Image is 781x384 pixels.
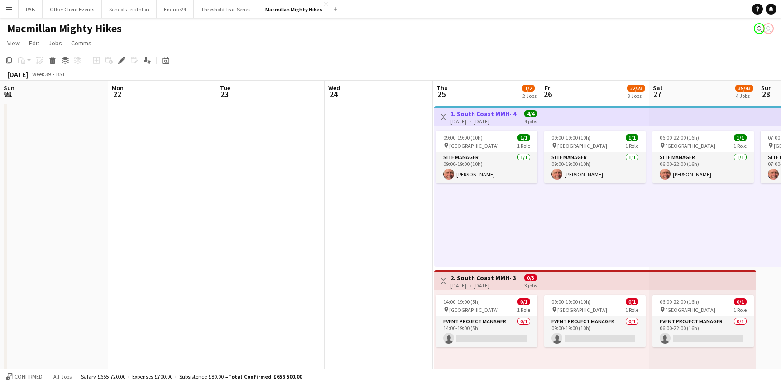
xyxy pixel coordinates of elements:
[436,84,448,92] span: Thu
[7,70,28,79] div: [DATE]
[449,142,499,149] span: [GEOGRAPHIC_DATA]
[4,37,24,49] a: View
[327,89,340,99] span: 24
[625,142,638,149] span: 1 Role
[52,373,73,380] span: All jobs
[660,298,699,305] span: 06:00-22:00 (16h)
[666,306,715,313] span: [GEOGRAPHIC_DATA]
[557,306,607,313] span: [GEOGRAPHIC_DATA]
[760,89,772,99] span: 28
[544,131,646,183] app-job-card: 09:00-19:00 (10h)1/1 [GEOGRAPHIC_DATA]1 RoleSite Manager1/109:00-19:00 (10h)[PERSON_NAME]
[626,298,638,305] span: 0/1
[436,295,537,347] app-job-card: 14:00-19:00 (5h)0/1 [GEOGRAPHIC_DATA]1 RoleEvent Project Manager0/114:00-19:00 (5h)
[522,92,537,99] div: 2 Jobs
[436,316,537,347] app-card-role: Event Project Manager0/114:00-19:00 (5h)
[48,39,62,47] span: Jobs
[449,306,499,313] span: [GEOGRAPHIC_DATA]
[7,39,20,47] span: View
[71,39,91,47] span: Comms
[258,0,330,18] button: Macmillan Mighty Hikes
[551,298,591,305] span: 09:00-19:00 (10h)
[733,142,747,149] span: 1 Role
[522,85,535,92] span: 1/2
[435,89,448,99] span: 25
[517,298,530,305] span: 0/1
[450,118,518,125] div: [DATE] → [DATE]
[544,295,646,347] app-job-card: 09:00-19:00 (10h)0/1 [GEOGRAPHIC_DATA]1 RoleEvent Project Manager0/109:00-19:00 (10h)
[81,373,302,380] div: Salary £655 720.00 + Expenses £700.00 + Subsistence £80.00 =
[660,134,699,141] span: 06:00-22:00 (16h)
[524,281,537,289] div: 3 jobs
[112,84,124,92] span: Mon
[194,0,258,18] button: Threshold Trail Series
[7,22,122,35] h1: Macmillan Mighty Hikes
[557,142,607,149] span: [GEOGRAPHIC_DATA]
[652,295,754,347] app-job-card: 06:00-22:00 (16h)0/1 [GEOGRAPHIC_DATA]1 RoleEvent Project Manager0/106:00-22:00 (16h)
[450,282,518,289] div: [DATE] → [DATE]
[653,84,663,92] span: Sat
[450,110,518,118] h3: 1. South Coast MMH- 4 day role
[328,84,340,92] span: Wed
[734,298,747,305] span: 0/1
[543,89,552,99] span: 26
[551,134,591,141] span: 09:00-19:00 (10h)
[545,84,552,92] span: Fri
[19,0,43,18] button: RAB
[56,71,65,78] div: BST
[625,306,638,313] span: 1 Role
[524,117,537,125] div: 4 jobs
[29,39,39,47] span: Edit
[517,134,530,141] span: 1/1
[219,89,230,99] span: 23
[4,84,14,92] span: Sun
[628,92,645,99] div: 3 Jobs
[517,306,530,313] span: 1 Role
[627,85,645,92] span: 22/23
[5,372,44,382] button: Confirmed
[763,23,774,34] app-user-avatar: Liz Sutton
[14,374,43,380] span: Confirmed
[652,89,663,99] span: 27
[652,152,754,183] app-card-role: Site Manager1/106:00-22:00 (16h)[PERSON_NAME]
[25,37,43,49] a: Edit
[45,37,66,49] a: Jobs
[436,131,537,183] app-job-card: 09:00-19:00 (10h)1/1 [GEOGRAPHIC_DATA]1 RoleSite Manager1/109:00-19:00 (10h)[PERSON_NAME]
[761,84,772,92] span: Sun
[67,37,95,49] a: Comms
[220,84,230,92] span: Tue
[110,89,124,99] span: 22
[544,152,646,183] app-card-role: Site Manager1/109:00-19:00 (10h)[PERSON_NAME]
[30,71,53,78] span: Week 39
[443,134,483,141] span: 09:00-19:00 (10h)
[102,0,157,18] button: Schools Triathlon
[544,316,646,347] app-card-role: Event Project Manager0/109:00-19:00 (10h)
[157,0,194,18] button: Endure24
[2,89,14,99] span: 21
[736,92,753,99] div: 4 Jobs
[524,110,537,117] span: 4/4
[754,23,765,34] app-user-avatar: Liz Sutton
[666,142,715,149] span: [GEOGRAPHIC_DATA]
[443,298,480,305] span: 14:00-19:00 (5h)
[517,142,530,149] span: 1 Role
[652,131,754,183] app-job-card: 06:00-22:00 (16h)1/1 [GEOGRAPHIC_DATA]1 RoleSite Manager1/106:00-22:00 (16h)[PERSON_NAME]
[626,134,638,141] span: 1/1
[228,373,302,380] span: Total Confirmed £656 500.00
[735,85,753,92] span: 39/43
[43,0,102,18] button: Other Client Events
[734,134,747,141] span: 1/1
[436,152,537,183] app-card-role: Site Manager1/109:00-19:00 (10h)[PERSON_NAME]
[652,316,754,347] app-card-role: Event Project Manager0/106:00-22:00 (16h)
[733,306,747,313] span: 1 Role
[450,274,518,282] h3: 2. South Coast MMH- 3 day role
[524,274,537,281] span: 0/3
